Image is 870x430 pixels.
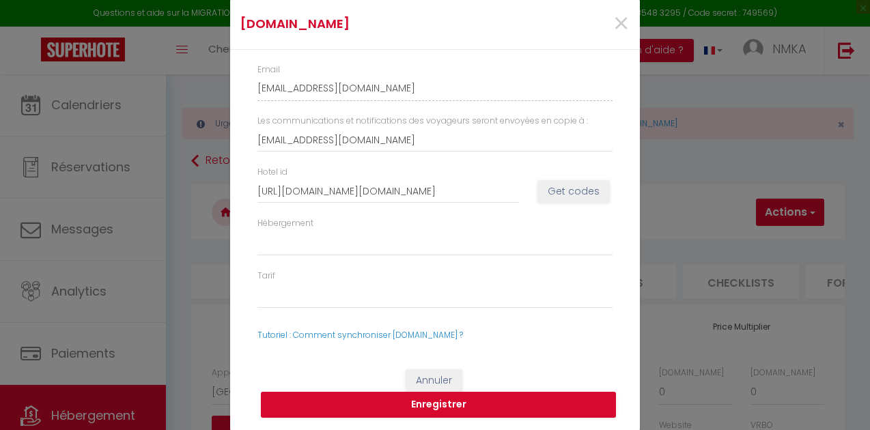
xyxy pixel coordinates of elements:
[406,369,462,392] button: Annuler
[257,166,287,179] label: Hotel id
[257,63,280,76] label: Email
[537,180,610,203] button: Get codes
[257,115,588,128] label: Les communications et notifications des voyageurs seront envoyées en copie à :
[613,10,630,39] button: Close
[257,217,313,230] label: Hébergement
[240,14,494,33] h4: [DOMAIN_NAME]
[257,270,275,283] label: Tarif
[257,329,463,341] a: Tutoriel : Comment synchroniser [DOMAIN_NAME] ?
[613,3,630,44] span: ×
[261,392,616,418] button: Enregistrer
